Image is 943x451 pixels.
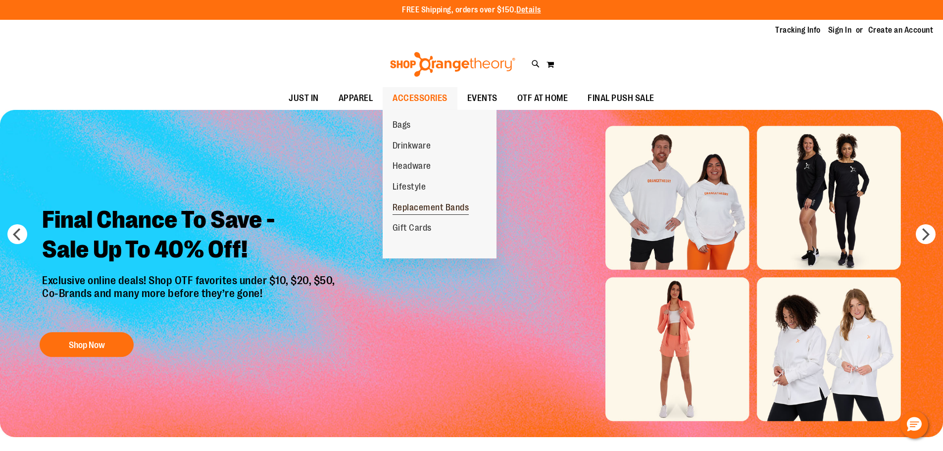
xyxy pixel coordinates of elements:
p: Exclusive online deals! Shop OTF favorites under $10, $20, $50, Co-Brands and many more before th... [35,274,345,323]
a: APPAREL [329,87,383,110]
span: APPAREL [339,87,373,109]
a: Final Chance To Save -Sale Up To 40% Off! Exclusive online deals! Shop OTF favorites under $10, $... [35,198,345,362]
span: Bags [393,120,411,132]
h2: Final Chance To Save - Sale Up To 40% Off! [35,198,345,274]
a: JUST IN [279,87,329,110]
span: ACCESSORIES [393,87,447,109]
span: FINAL PUSH SALE [588,87,654,109]
a: Details [516,5,541,14]
a: Drinkware [383,136,441,156]
a: Gift Cards [383,218,442,239]
ul: ACCESSORIES [383,110,496,258]
a: EVENTS [457,87,507,110]
span: OTF AT HOME [517,87,568,109]
span: Gift Cards [393,223,432,235]
a: Replacement Bands [383,198,479,218]
a: Headware [383,156,441,177]
a: ACCESSORIES [383,87,457,110]
img: Shop Orangetheory [389,52,517,77]
span: EVENTS [467,87,497,109]
button: prev [7,224,27,244]
a: FINAL PUSH SALE [578,87,664,110]
button: next [916,224,936,244]
a: Lifestyle [383,177,436,198]
button: Shop Now [40,332,134,357]
span: Drinkware [393,141,431,153]
span: Replacement Bands [393,202,469,215]
span: JUST IN [289,87,319,109]
span: Lifestyle [393,182,426,194]
a: Create an Account [868,25,934,36]
a: OTF AT HOME [507,87,578,110]
a: Bags [383,115,421,136]
p: FREE Shipping, orders over $150. [402,4,541,16]
a: Tracking Info [775,25,821,36]
button: Hello, have a question? Let’s chat. [900,411,928,439]
a: Sign In [828,25,852,36]
span: Headware [393,161,431,173]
